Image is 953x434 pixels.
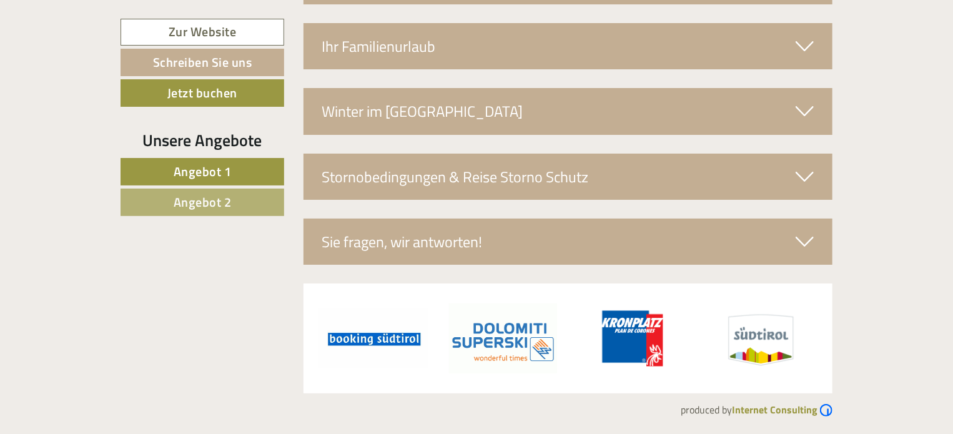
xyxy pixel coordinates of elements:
[174,192,232,212] span: Angebot 2
[121,79,284,107] a: Jetzt buchen
[121,393,832,417] div: produced by
[820,404,832,417] img: Logo Internet Consulting
[304,154,833,200] div: Stornobedingungen & Reise Storno Schutz
[121,49,284,76] a: Schreiben Sie uns
[732,402,817,417] b: Internet Consulting
[121,19,284,46] a: Zur Website
[304,23,833,69] div: Ihr Familienurlaub
[304,219,833,265] div: Sie fragen, wir antworten!
[304,88,833,134] div: Winter im [GEOGRAPHIC_DATA]
[732,402,832,417] a: Internet Consulting
[174,162,232,181] span: Angebot 1
[121,129,284,152] div: Unsere Angebote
